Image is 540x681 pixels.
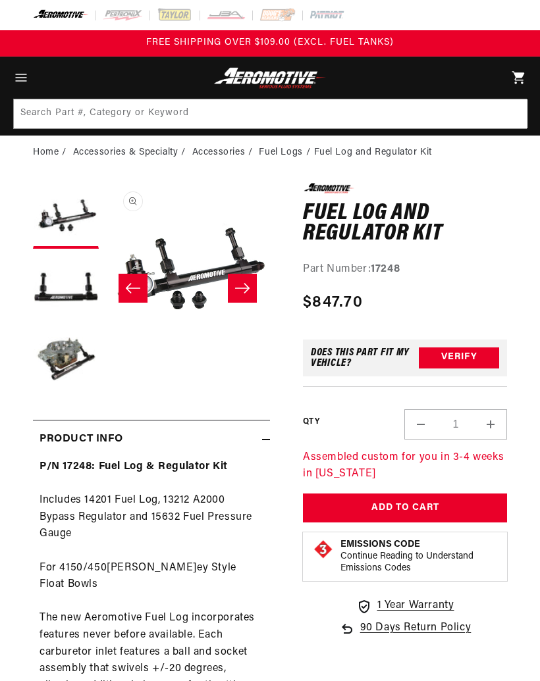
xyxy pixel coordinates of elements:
[311,347,419,368] div: Does This part fit My vehicle?
[340,551,497,574] p: Continue Reading to Understand Emissions Codes
[303,493,507,523] button: Add to Cart
[303,203,507,245] h1: Fuel Log and Regulator Kit
[419,347,499,368] button: Verify
[377,597,454,615] span: 1 Year Warranty
[146,38,394,47] span: FREE SHIPPING OVER $109.00 (EXCL. FUEL TANKS)
[33,145,507,160] nav: breadcrumbs
[228,274,257,303] button: Slide right
[303,261,507,278] div: Part Number:
[303,449,507,483] p: Assembled custom for you in 3-4 weeks in [US_STATE]
[371,264,400,274] strong: 17248
[303,416,319,428] label: QTY
[303,291,363,315] span: $847.70
[33,328,99,393] button: Load image 3 in gallery view
[192,145,246,160] a: Accessories
[33,145,59,160] a: Home
[40,431,122,448] h2: Product Info
[73,145,189,160] li: Accessories & Specialty
[339,620,472,637] a: 90 Days Return Policy
[33,183,270,393] media-gallery: Gallery Viewer
[33,255,99,321] button: Load image 2 in gallery view
[7,57,36,99] summary: Menu
[33,420,270,459] summary: Product Info
[497,99,526,128] button: Search Part #, Category or Keyword
[33,183,99,249] button: Load image 1 in gallery view
[211,67,328,89] img: Aeromotive
[119,274,148,303] button: Slide left
[40,461,228,472] strong: P/N 17248: Fuel Log & Regulator Kit
[360,620,472,637] span: 90 Days Return Policy
[314,145,433,160] li: Fuel Log and Regulator Kit
[340,539,497,574] button: Emissions CodeContinue Reading to Understand Emissions Codes
[313,539,334,560] img: Emissions code
[340,540,420,549] strong: Emissions Code
[14,99,527,128] input: Search Part #, Category or Keyword
[259,145,302,160] a: Fuel Logs
[356,597,454,615] a: 1 Year Warranty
